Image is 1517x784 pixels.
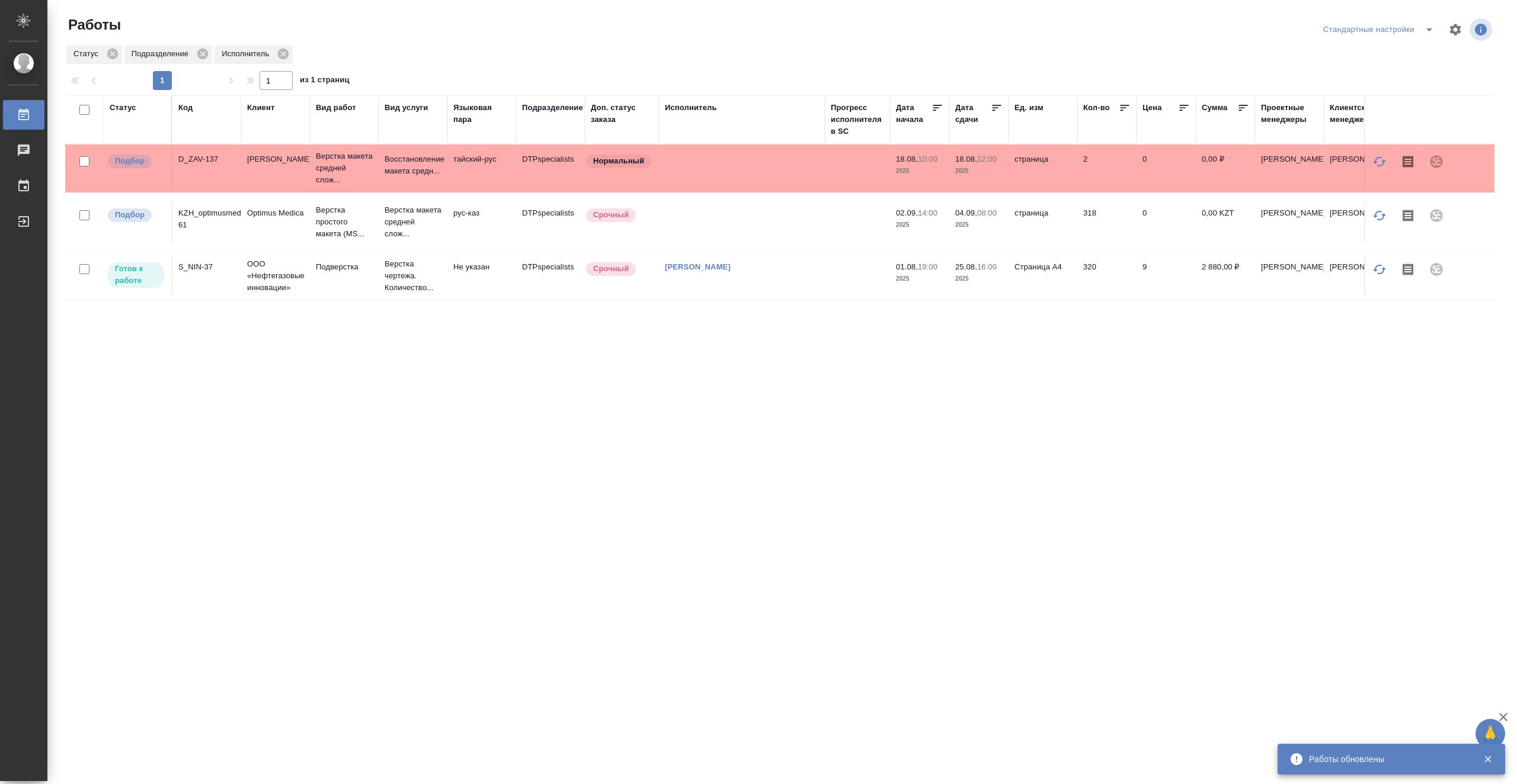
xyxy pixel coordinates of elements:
td: 2 880,00 ₽ [1196,255,1255,297]
td: 0,00 ₽ [1196,147,1255,189]
div: Можно подбирать исполнителей [107,153,165,169]
p: 16:00 [977,262,997,271]
div: Исполнитель [215,45,293,64]
td: 0 [1137,147,1196,189]
p: Нормальный [593,155,644,167]
td: 2 [1077,147,1137,189]
p: 18.08, [896,155,918,163]
a: [PERSON_NAME] [665,262,731,271]
td: страница [1009,201,1077,243]
td: Не указан [447,255,516,297]
p: [PERSON_NAME] [247,153,304,165]
p: Подверстка [316,261,373,273]
p: 10:00 [918,155,937,163]
td: [PERSON_NAME] [1324,255,1393,297]
p: 14:00 [918,208,937,217]
p: 2025 [896,219,943,231]
div: Статус [66,45,122,64]
p: 2025 [955,219,1003,231]
div: Исполнитель [665,102,717,114]
p: 2025 [955,165,1003,177]
p: 2025 [896,165,943,177]
div: Сумма [1202,102,1227,114]
p: Срочный [593,209,629,221]
button: Закрыть [1476,754,1500,764]
p: Optimus Medica [247,207,304,219]
div: Проект не привязан [1422,147,1451,176]
div: Можно подбирать исполнителей [107,207,165,223]
td: страница [1009,147,1077,189]
span: Настроить таблицу [1441,15,1470,44]
td: 0,00 KZT [1196,201,1255,243]
td: [PERSON_NAME] [1255,147,1324,189]
td: 318 [1077,201,1137,243]
div: Статус [110,102,136,114]
td: 9 [1137,255,1196,297]
p: Подбор [115,209,145,221]
p: Исполнитель [222,48,273,60]
div: Доп. статус заказа [591,102,653,126]
td: рус-каз [447,201,516,243]
td: тайский-рус [447,147,516,189]
p: Верстка чертежа. Количество... [385,258,441,294]
p: 04.09, [955,208,977,217]
div: D_ZAV-137 [178,153,235,165]
div: Проект не привязан [1422,255,1451,284]
p: ООО «Нефтегазовые инновации» [247,258,304,294]
p: Статус [73,48,103,60]
span: 🙏 [1480,721,1500,746]
div: Языковая пара [453,102,510,126]
button: Скопировать мини-бриф [1394,255,1422,284]
span: из 1 страниц [300,73,350,90]
p: 01.08, [896,262,918,271]
div: Подразделение [522,102,583,114]
div: Вид услуги [385,102,428,114]
p: Верстка макета средней слож... [385,204,441,240]
div: Кол-во [1083,102,1110,114]
div: Прогресс исполнителя в SC [831,102,884,137]
p: 08:00 [977,208,997,217]
p: 18.08, [955,155,977,163]
td: [PERSON_NAME] [1324,201,1393,243]
button: 🙏 [1476,719,1505,748]
div: Дата сдачи [955,102,991,126]
p: Срочный [593,263,629,275]
button: Обновить [1365,255,1394,284]
p: Восстановление макета средн... [385,153,441,177]
p: 2025 [896,273,943,285]
div: Клиентские менеджеры [1330,102,1387,126]
p: Верстка простого макета (MS... [316,204,373,240]
div: Исполнитель может приступить к работе [107,261,165,289]
p: 02.09, [896,208,918,217]
button: Обновить [1365,147,1394,176]
span: Работы [65,15,121,34]
button: Обновить [1365,201,1394,230]
p: 19:00 [918,262,937,271]
p: Готов к работе [115,263,157,287]
p: 12:00 [977,155,997,163]
div: split button [1320,20,1441,39]
button: Скопировать мини-бриф [1394,201,1422,230]
p: Подбор [115,155,145,167]
p: 2025 [955,273,1003,285]
td: 0 [1137,201,1196,243]
div: Проект не привязан [1422,201,1451,230]
p: 25.08, [955,262,977,271]
span: Посмотреть информацию [1470,18,1494,41]
p: Верстка макета средней слож... [316,150,373,186]
p: Подразделение [132,48,193,60]
div: S_NIN-37 [178,261,235,273]
td: 320 [1077,255,1137,297]
button: Скопировать мини-бриф [1394,147,1422,176]
td: [PERSON_NAME] [1255,201,1324,243]
div: Работы обновлены [1309,753,1465,765]
td: DTPspecialists [516,201,585,243]
div: Цена [1142,102,1162,114]
td: DTPspecialists [516,147,585,189]
div: KZH_optimusmedica-61 [178,207,235,231]
div: Проектные менеджеры [1261,102,1318,126]
td: Страница А4 [1009,255,1077,297]
div: Дата начала [896,102,932,126]
td: DTPspecialists [516,255,585,297]
div: Ед. изм [1014,102,1044,114]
